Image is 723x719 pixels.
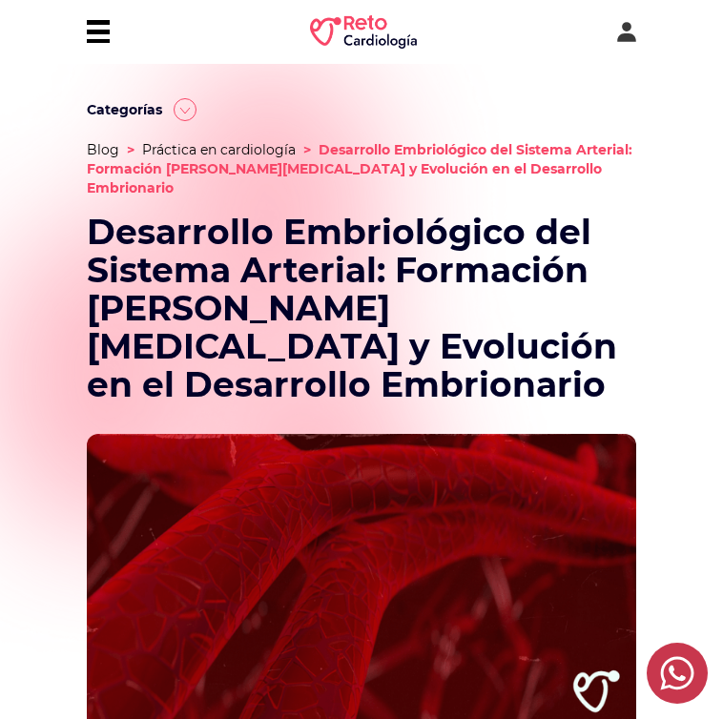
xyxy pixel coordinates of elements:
span: Desarrollo Embriológico del Sistema Arterial: Formación [PERSON_NAME][MEDICAL_DATA] y Evolución e... [87,141,632,196]
span: > [303,141,311,158]
h1: Desarrollo Embriológico del Sistema Arterial: Formación [PERSON_NAME][MEDICAL_DATA] y Evolución e... [87,213,636,403]
span: > [127,141,134,158]
a: Práctica en cardiología [142,141,296,158]
p: Categorías [87,100,162,119]
img: RETO Cardio Logo [310,15,417,49]
a: Blog [87,141,119,158]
